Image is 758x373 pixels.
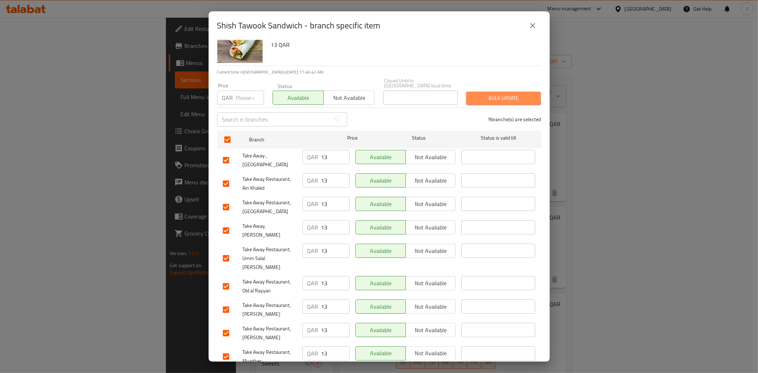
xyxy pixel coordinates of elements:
[382,134,456,142] span: Status
[409,348,453,358] span: Not available
[405,244,456,258] button: Not available
[359,152,403,162] span: Available
[321,323,350,337] input: Please enter price
[409,325,453,335] span: Not available
[307,223,318,232] p: QAR
[321,197,350,211] input: Please enter price
[222,93,233,102] p: QAR
[524,17,541,34] button: close
[321,346,350,361] input: Please enter price
[321,173,350,188] input: Please enter price
[409,302,453,312] span: Not available
[273,91,324,105] button: Available
[321,276,350,290] input: Please enter price
[307,326,318,334] p: QAR
[323,91,375,105] button: Not available
[249,135,323,144] span: Branch
[217,17,263,63] img: Shish Tawook Sandwich
[217,20,381,31] h2: Shish Tawook Sandwich - branch specific item
[405,323,456,337] button: Not available
[405,299,456,314] button: Not available
[307,279,318,287] p: QAR
[409,278,453,288] span: Not available
[217,69,541,75] p: Current time in [GEOGRAPHIC_DATA] is [DATE] 11:46:42 AM
[359,348,403,358] span: Available
[243,245,297,272] span: Take Away Restaurant, Umm Salal [PERSON_NAME]
[355,299,406,314] button: Available
[307,176,318,185] p: QAR
[307,302,318,311] p: QAR
[307,200,318,208] p: QAR
[243,301,297,319] span: Take Away Restaurant, [PERSON_NAME]
[359,199,403,209] span: Available
[359,302,403,312] span: Available
[321,244,350,258] input: Please enter price
[409,152,453,162] span: Not available
[307,349,318,358] p: QAR
[243,151,297,169] span: Take Away , [GEOGRAPHIC_DATA]
[329,134,376,142] span: Price
[405,276,456,290] button: Not available
[276,93,321,103] span: Available
[271,40,536,50] h6: 13 QAR
[243,324,297,342] span: Take Away Restaurant, [PERSON_NAME]
[307,153,318,161] p: QAR
[355,276,406,290] button: Available
[307,247,318,255] p: QAR
[355,244,406,258] button: Available
[355,173,406,188] button: Available
[355,150,406,164] button: Available
[409,222,453,233] span: Not available
[359,222,403,233] span: Available
[359,325,403,335] span: Available
[217,112,331,126] input: Search in branches
[359,246,403,256] span: Available
[243,222,297,239] span: Take Away, [PERSON_NAME]
[409,175,453,186] span: Not available
[405,346,456,361] button: Not available
[405,150,456,164] button: Not available
[405,173,456,188] button: Not available
[472,94,535,103] span: Bulk update
[461,134,535,142] span: Status is valid till
[355,323,406,337] button: Available
[359,175,403,186] span: Available
[243,348,297,366] span: Take Away Restaurant, Muaither
[409,199,453,209] span: Not available
[355,220,406,234] button: Available
[405,197,456,211] button: Not available
[243,175,297,193] span: Take Away Restaurant, Ain Khaled
[355,346,406,361] button: Available
[355,197,406,211] button: Available
[236,91,264,105] input: Please enter price
[409,246,453,256] span: Not available
[488,116,541,123] p: 9 branche(s) are selected
[321,220,350,234] input: Please enter price
[243,277,297,295] span: Take Away Restaurant, Old al Rayyan
[243,198,297,216] span: Take Away Restaurant, [GEOGRAPHIC_DATA]
[359,278,403,288] span: Available
[466,92,541,105] button: Bulk update
[321,150,350,164] input: Please enter price
[327,93,372,103] span: Not available
[405,220,456,234] button: Not available
[321,299,350,314] input: Please enter price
